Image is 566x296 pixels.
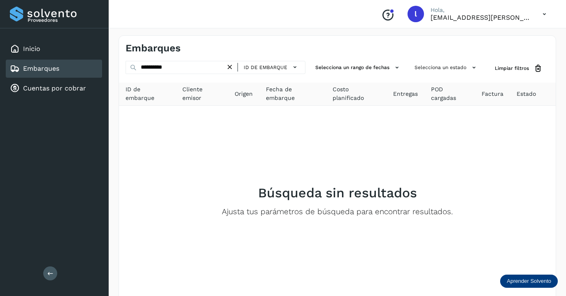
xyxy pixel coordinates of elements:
div: Cuentas por cobrar [6,79,102,97]
button: ID de embarque [241,61,302,73]
span: Entregas [393,90,418,98]
div: Aprender Solvento [500,275,558,288]
span: Fecha de embarque [266,85,319,102]
p: lauraamalia.castillo@xpertal.com [431,14,529,21]
button: Selecciona un estado [411,61,482,74]
button: Limpiar filtros [488,61,549,76]
button: Selecciona un rango de fechas [312,61,405,74]
p: Proveedores [28,17,99,23]
a: Embarques [23,65,59,72]
p: Hola, [431,7,529,14]
div: Embarques [6,60,102,78]
span: Estado [517,90,536,98]
span: Factura [482,90,503,98]
span: Origen [235,90,253,98]
span: ID de embarque [126,85,169,102]
a: Inicio [23,45,40,53]
span: ID de embarque [244,64,287,71]
p: Ajusta tus parámetros de búsqueda para encontrar resultados. [222,207,453,217]
a: Cuentas por cobrar [23,84,86,92]
span: Limpiar filtros [495,65,529,72]
span: Cliente emisor [182,85,221,102]
span: POD cargadas [431,85,468,102]
span: Costo planificado [333,85,380,102]
p: Aprender Solvento [507,278,551,284]
h2: Búsqueda sin resultados [258,185,417,201]
div: Inicio [6,40,102,58]
h4: Embarques [126,42,181,54]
